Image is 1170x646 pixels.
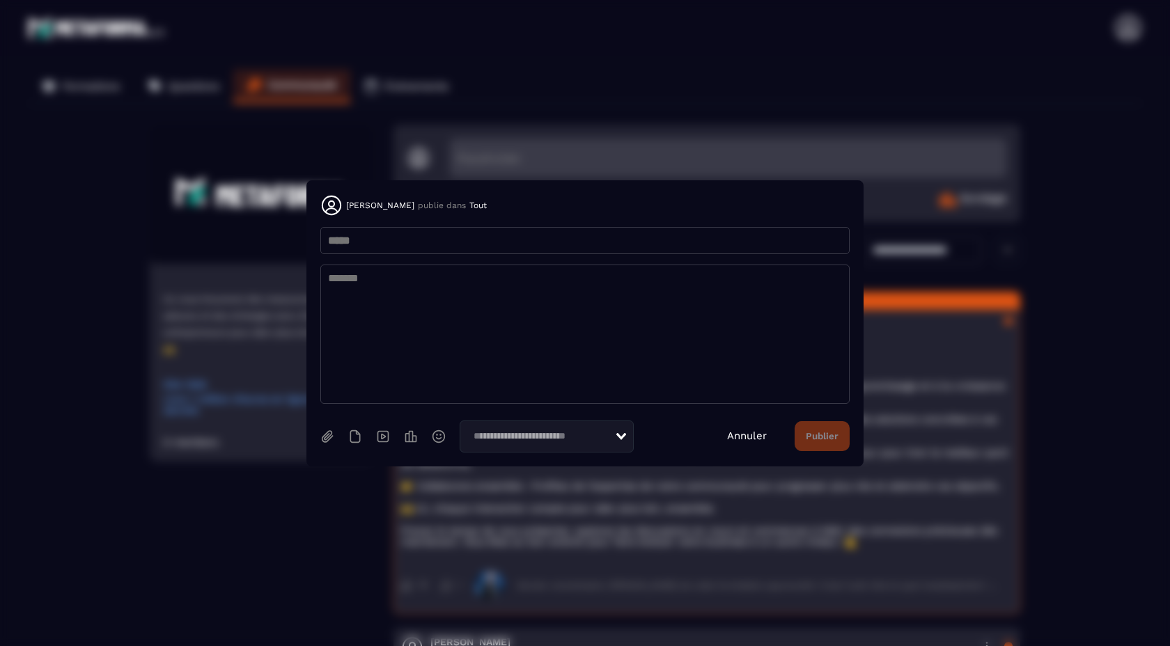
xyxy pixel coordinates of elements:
span: [PERSON_NAME] [346,200,414,210]
button: Publier [795,421,850,451]
span: publie dans [418,200,466,210]
span: Tout [469,200,487,210]
input: Search for option [469,429,615,444]
a: Annuler [727,430,767,442]
div: Search for option [460,420,634,452]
